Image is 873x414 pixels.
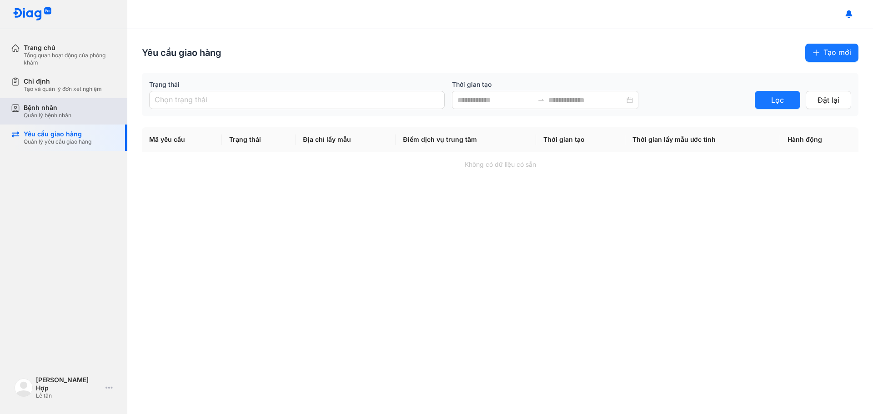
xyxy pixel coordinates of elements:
label: Thời gian tạo [452,80,748,89]
span: plus [813,49,820,56]
span: Tạo mới [823,47,851,58]
th: Điểm dịch vụ trung tâm [396,127,537,152]
div: Tạo và quản lý đơn xét nghiệm [24,85,102,93]
th: Thời gian lấy mẫu ước tính [625,127,781,152]
th: Hành động [780,127,858,152]
div: Bệnh nhân [24,104,71,112]
div: Quản lý bệnh nhân [24,112,71,119]
span: Đặt lại [818,95,839,106]
img: logo [13,7,52,21]
button: Đặt lại [806,91,851,109]
th: Trạng thái [222,127,296,152]
th: Thời gian tạo [536,127,625,152]
div: Yêu cầu giao hàng [24,130,91,138]
div: Yêu cầu giao hàng [142,46,221,59]
div: Quản lý yêu cầu giao hàng [24,138,91,145]
div: Chỉ định [24,77,102,85]
th: Địa chỉ lấy mẫu [296,127,395,152]
td: Không có dữ liệu có sẵn [142,152,858,177]
div: [PERSON_NAME] Hợp [36,376,102,392]
label: Trạng thái [149,80,445,89]
button: plusTạo mới [805,44,858,62]
th: Mã yêu cầu [142,127,222,152]
span: to [537,96,545,104]
span: swap-right [537,96,545,104]
img: logo [15,379,33,397]
div: Lễ tân [36,392,102,399]
span: Lọc [771,95,784,106]
button: Lọc [755,91,800,109]
div: Tổng quan hoạt động của phòng khám [24,52,116,66]
div: Trang chủ [24,44,116,52]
